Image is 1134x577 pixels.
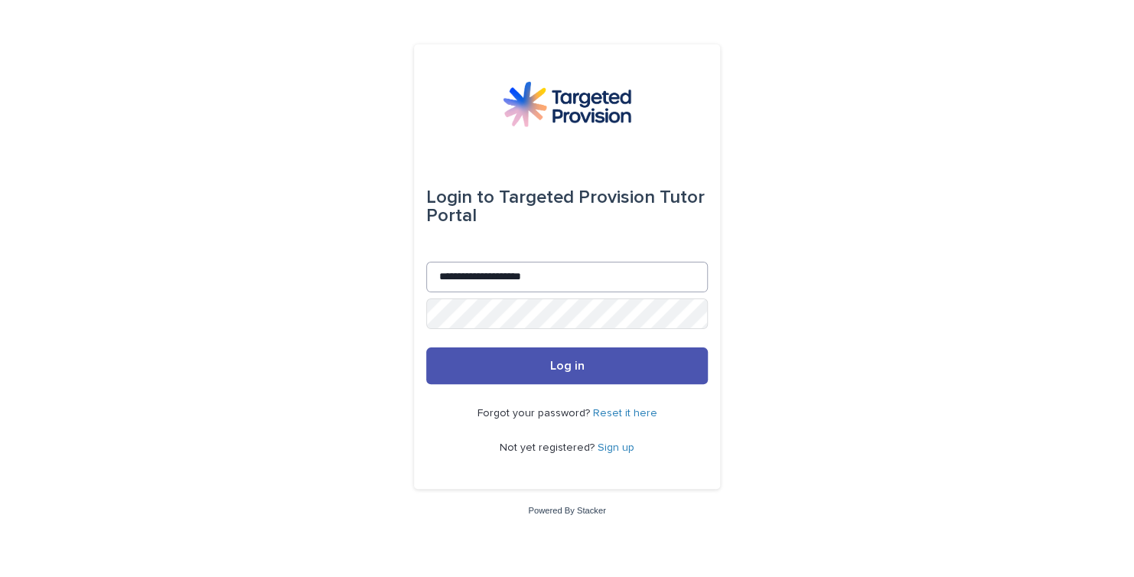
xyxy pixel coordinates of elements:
[550,360,585,372] span: Log in
[503,81,631,127] img: M5nRWzHhSzIhMunXDL62
[500,442,598,453] span: Not yet registered?
[593,408,657,419] a: Reset it here
[477,408,593,419] span: Forgot your password?
[426,347,708,384] button: Log in
[426,188,494,207] span: Login to
[426,176,708,237] div: Targeted Provision Tutor Portal
[528,506,605,515] a: Powered By Stacker
[598,442,634,453] a: Sign up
